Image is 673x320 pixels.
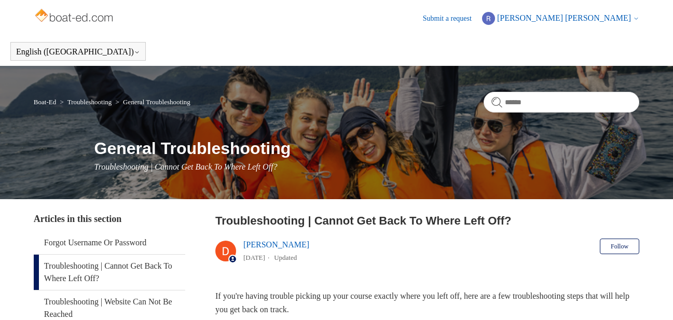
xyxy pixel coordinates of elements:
[482,12,639,25] button: [PERSON_NAME] [PERSON_NAME]
[123,98,190,106] a: General Troubleshooting
[34,98,56,106] a: Boat-Ed
[58,98,113,106] li: Troubleshooting
[423,13,482,24] a: Submit a request
[34,255,185,290] a: Troubleshooting | Cannot Get Back To Where Left Off?
[34,214,121,224] span: Articles in this section
[497,13,631,22] span: [PERSON_NAME] [PERSON_NAME]
[600,239,639,254] button: Follow Article
[484,92,639,113] input: Search
[34,98,58,106] li: Boat-Ed
[16,47,140,57] button: English ([GEOGRAPHIC_DATA])
[215,289,639,316] p: If you're having trouble picking up your course exactly where you left off, here are a few troubl...
[94,136,640,161] h1: General Troubleshooting
[215,212,639,229] h2: Troubleshooting | Cannot Get Back To Where Left Off?
[94,162,278,171] span: Troubleshooting | Cannot Get Back To Where Left Off?
[67,98,112,106] a: Troubleshooting
[243,240,309,249] a: [PERSON_NAME]
[34,6,116,27] img: Boat-Ed Help Center home page
[34,231,185,254] a: Forgot Username Or Password
[243,254,265,261] time: 05/14/2024, 13:31
[274,254,297,261] li: Updated
[114,98,190,106] li: General Troubleshooting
